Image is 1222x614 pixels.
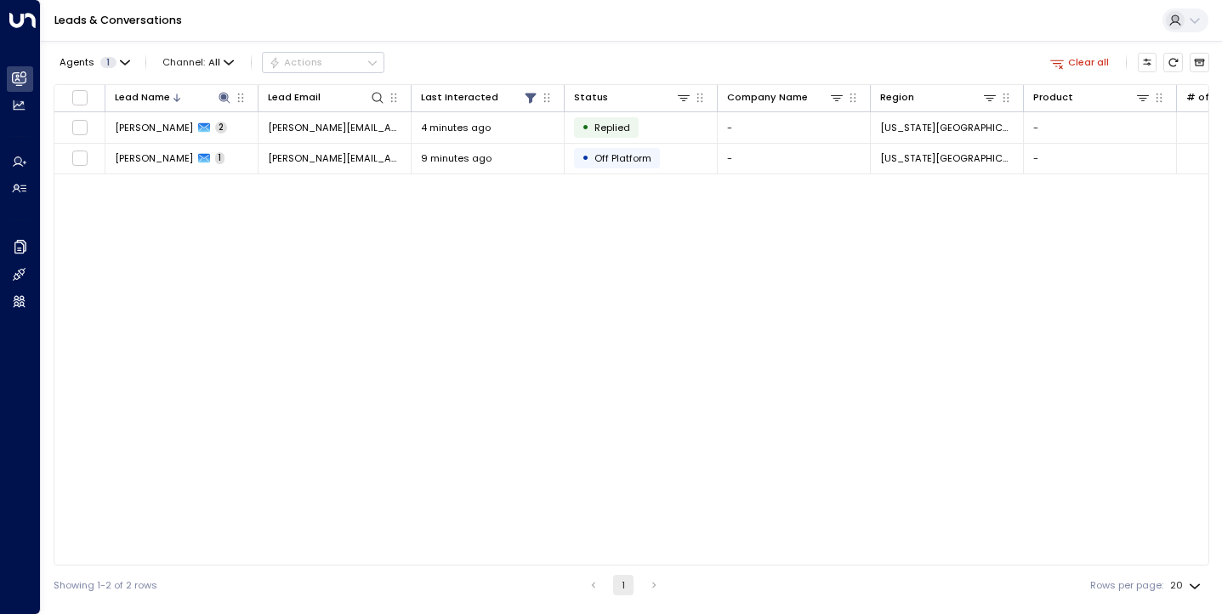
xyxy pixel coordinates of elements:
span: New York City [880,121,1014,134]
span: Toggle select all [71,89,88,106]
span: Shana Urban [115,151,193,165]
a: Leads & Conversations [54,13,182,27]
div: Region [880,89,914,105]
div: Company Name [727,89,844,105]
span: shana.urban@gmail.com [268,151,401,165]
span: Toggle select row [71,119,88,136]
div: • [582,116,589,139]
span: Shana Urban [115,121,193,134]
div: Lead Email [268,89,385,105]
button: page 1 [613,575,634,595]
button: Clear all [1044,53,1115,71]
span: Toggle select row [71,150,88,167]
button: Customize [1138,53,1157,72]
div: Button group with a nested menu [262,52,384,72]
div: Product [1033,89,1151,105]
span: shana.urban@gmail.com [268,121,401,134]
div: Status [574,89,691,105]
span: 2 [215,122,227,134]
div: Lead Name [115,89,232,105]
nav: pagination navigation [583,575,665,595]
span: All [208,57,220,68]
span: Agents [60,58,94,67]
td: - [1024,144,1177,173]
div: Showing 1-2 of 2 rows [54,578,157,593]
div: Region [880,89,997,105]
div: Last Interacted [421,89,498,105]
button: Agents1 [54,53,134,71]
span: 1 [215,152,225,164]
label: Rows per page: [1090,578,1163,593]
button: Actions [262,52,384,72]
div: Lead Email [268,89,321,105]
span: New York City [880,151,1014,165]
span: 1 [100,57,117,68]
span: Channel: [157,53,240,71]
td: - [718,112,871,142]
button: Channel:All [157,53,240,71]
span: Replied [594,121,630,134]
span: Refresh [1163,53,1183,72]
span: Off Platform [594,151,651,165]
div: Status [574,89,608,105]
span: 9 minutes ago [421,151,492,165]
div: Actions [269,56,322,68]
div: Last Interacted [421,89,538,105]
div: Company Name [727,89,808,105]
td: - [1024,112,1177,142]
button: Archived Leads [1190,53,1209,72]
div: Lead Name [115,89,170,105]
span: 4 minutes ago [421,121,491,134]
div: 20 [1170,575,1204,596]
div: • [582,146,589,169]
td: - [718,144,871,173]
div: Product [1033,89,1073,105]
